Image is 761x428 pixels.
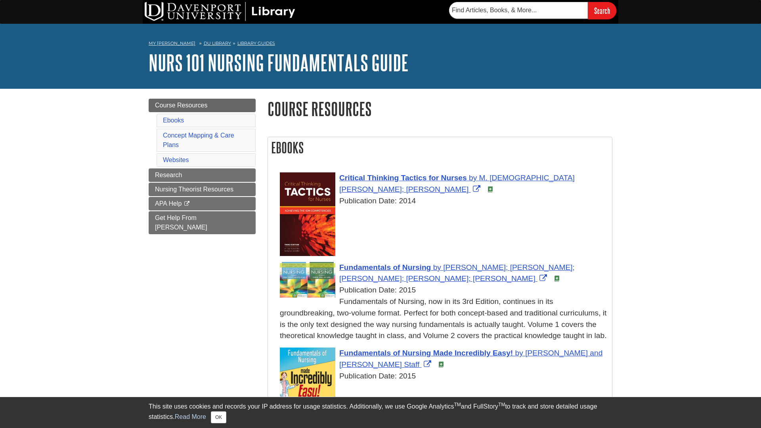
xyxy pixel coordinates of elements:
[339,263,575,283] span: [PERSON_NAME]; [PERSON_NAME]; [PERSON_NAME]; [PERSON_NAME]; [PERSON_NAME]
[184,201,190,206] i: This link opens in a new window
[149,197,256,210] a: APA Help
[155,172,182,178] span: Research
[339,174,575,193] span: M. [DEMOGRAPHIC_DATA][PERSON_NAME]; [PERSON_NAME]
[149,183,256,196] a: Nursing Theorist Resources
[469,174,477,182] span: by
[449,2,616,19] form: Searches DU Library's articles, books, and more
[211,411,226,423] button: Close
[339,349,602,369] a: Link opens in new window
[449,2,588,19] input: Find Articles, Books, & More...
[268,99,612,119] h1: Course Resources
[339,174,467,182] span: Critical Thinking Tactics for Nurses
[163,132,234,148] a: Concept Mapping & Care Plans
[454,402,461,407] sup: TM
[204,40,231,46] a: DU Library
[498,402,505,407] sup: TM
[155,214,207,231] span: Get Help From [PERSON_NAME]
[163,157,189,163] a: Websites
[155,186,233,193] span: Nursing Theorist Resources
[339,349,513,357] span: Fundamentals of Nursing Made Incredibly Easy!
[149,402,612,423] div: This site uses cookies and records your IP address for usage statistics. Additionally, we use Goo...
[339,263,431,271] span: Fundamentals of Nursing
[339,174,575,193] a: Link opens in new window
[149,99,256,234] div: Guide Page Menu
[155,102,208,109] span: Course Resources
[280,262,335,298] img: Cover Art
[149,38,612,51] nav: breadcrumb
[438,361,444,368] img: e-Book
[237,40,275,46] a: Library Guides
[515,349,523,357] span: by
[280,348,335,418] img: Cover Art
[268,137,612,158] h2: Ebooks
[280,285,608,296] div: Publication Date: 2015
[149,211,256,234] a: Get Help From [PERSON_NAME]
[588,2,616,19] input: Search
[149,99,256,112] a: Course Resources
[280,371,608,382] div: Publication Date: 2015
[163,117,184,124] a: Ebooks
[145,2,295,21] img: DU Library
[280,195,608,207] div: Publication Date: 2014
[175,413,206,420] a: Read More
[155,200,182,207] span: APA Help
[554,275,560,282] img: e-Book
[339,349,602,369] span: [PERSON_NAME] and [PERSON_NAME] Staff
[487,186,493,193] img: e-Book
[339,263,575,283] a: Link opens in new window
[433,263,441,271] span: by
[280,296,608,342] div: Fundamentals of Nursing, now in its 3rd Edition, continues in its groundbreaking, two-volume form...
[149,50,409,75] a: NURS 101 Nursing Fundamentals Guide
[149,40,195,47] a: My [PERSON_NAME]
[149,168,256,182] a: Research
